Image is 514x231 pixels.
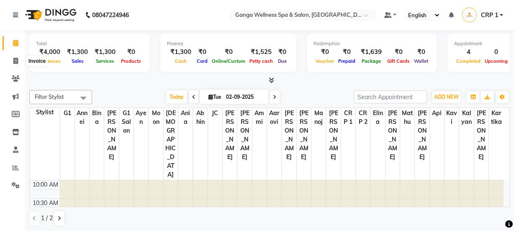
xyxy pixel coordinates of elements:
div: ₹0 [119,47,143,57]
span: G1 Salon [119,108,134,136]
span: Online/Custom [210,58,247,64]
div: ₹0 [336,47,357,57]
span: [PERSON_NAME] [282,108,296,162]
img: CRP 1 [462,8,477,22]
b: 08047224946 [92,3,129,27]
span: [PERSON_NAME] [297,108,311,162]
input: 2025-09-02 [224,91,265,103]
img: logo [21,3,79,27]
span: Ammi [252,108,267,127]
div: ₹1,300 [167,47,195,57]
span: Annei [75,108,89,127]
span: Manoj [311,108,326,127]
span: 1 / 2 [41,214,53,223]
div: ₹0 [314,47,336,57]
div: Stylist [30,108,60,117]
span: [DEMOGRAPHIC_DATA] [164,108,178,180]
span: Services [94,58,116,64]
button: ADD NEW [432,91,461,103]
div: ₹0 [412,47,430,57]
div: Finance [167,40,290,47]
span: Mathu [400,108,414,127]
span: Ania [178,108,193,127]
span: Due [276,58,289,64]
span: Abhin [193,108,207,127]
span: Bina [90,108,104,127]
div: ₹0 [210,47,247,57]
span: [PERSON_NAME] [415,108,429,162]
span: Elina [370,108,385,127]
div: ₹1,300 [91,47,119,57]
span: Today [166,90,187,103]
div: ₹0 [275,47,290,57]
span: Sales [69,58,86,64]
span: ADD NEW [434,94,459,100]
span: JC [208,108,222,118]
div: ₹4,000 [36,47,64,57]
span: Kalyan [459,108,473,127]
span: Package [360,58,383,64]
span: Moon [149,108,163,127]
div: Total [36,40,143,47]
div: ₹1,639 [357,47,385,57]
span: Prepaid [336,58,357,64]
span: [PERSON_NAME] [237,108,252,162]
span: [PERSON_NAME] [326,108,340,162]
span: kavi [445,108,459,127]
span: Gift Cards [385,58,412,64]
div: 0 [483,47,510,57]
span: [PERSON_NAME] [474,108,488,162]
span: Petty cash [247,58,275,64]
div: 10:00 AM [31,180,60,189]
span: Voucher [314,58,336,64]
span: Upcoming [483,58,510,64]
span: Kartika [489,108,504,127]
div: 4 [454,47,483,57]
span: Api [430,108,444,118]
div: Invoice [26,56,48,66]
div: ₹1,525 [247,47,275,57]
span: [PERSON_NAME] [104,108,118,162]
span: Card [195,58,210,64]
span: Filter Stylist [35,93,64,100]
div: ₹1,300 [64,47,91,57]
span: Products [119,58,143,64]
div: ₹0 [195,47,210,57]
div: Redemption [314,40,430,47]
span: [PERSON_NAME] [385,108,400,162]
span: [PERSON_NAME] [223,108,237,162]
span: Wallet [412,58,430,64]
span: G1 [60,108,75,118]
div: ₹0 [385,47,412,57]
span: Tue [206,94,224,100]
span: CRP 1 [481,11,498,20]
span: Ayen [134,108,148,127]
span: Aarovi [267,108,281,127]
span: CRP 1 [341,108,355,127]
div: 10:30 AM [31,199,60,208]
span: Cash [173,58,189,64]
input: Search Appointment [354,90,427,103]
span: Completed [454,58,483,64]
span: CRP 2 [356,108,370,127]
